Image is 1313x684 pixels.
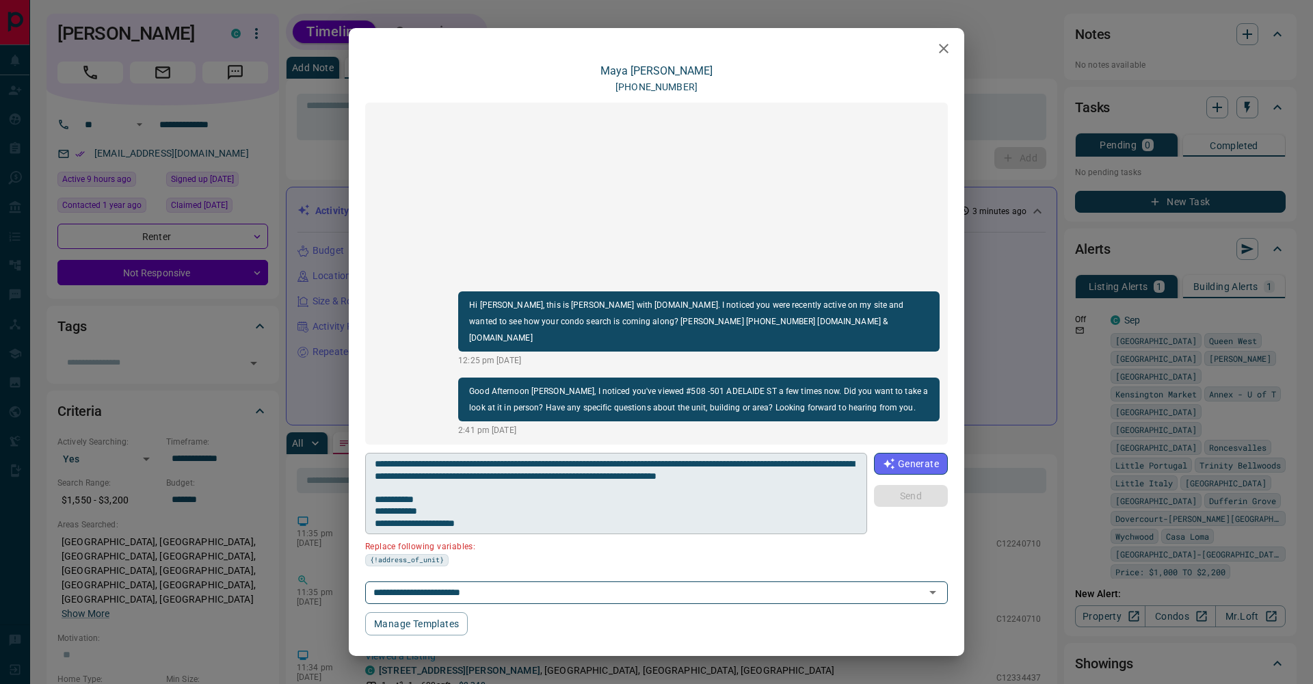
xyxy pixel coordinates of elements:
[365,536,858,554] p: Replace following variables:
[874,453,948,475] button: Generate
[615,80,698,94] p: [PHONE_NUMBER]
[469,383,929,416] p: Good Afternoon [PERSON_NAME], I noticed you've viewed #508 -501 ADELAIDE ST a few times now. Did ...
[923,583,942,602] button: Open
[365,612,468,635] button: Manage Templates
[469,297,929,346] p: Hi [PERSON_NAME], this is [PERSON_NAME] with [DOMAIN_NAME]. I noticed you were recently active on...
[458,424,940,436] p: 2:41 pm [DATE]
[600,64,713,77] a: Maya [PERSON_NAME]
[458,354,940,367] p: 12:25 pm [DATE]
[370,555,444,566] span: {!address_of_unit}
